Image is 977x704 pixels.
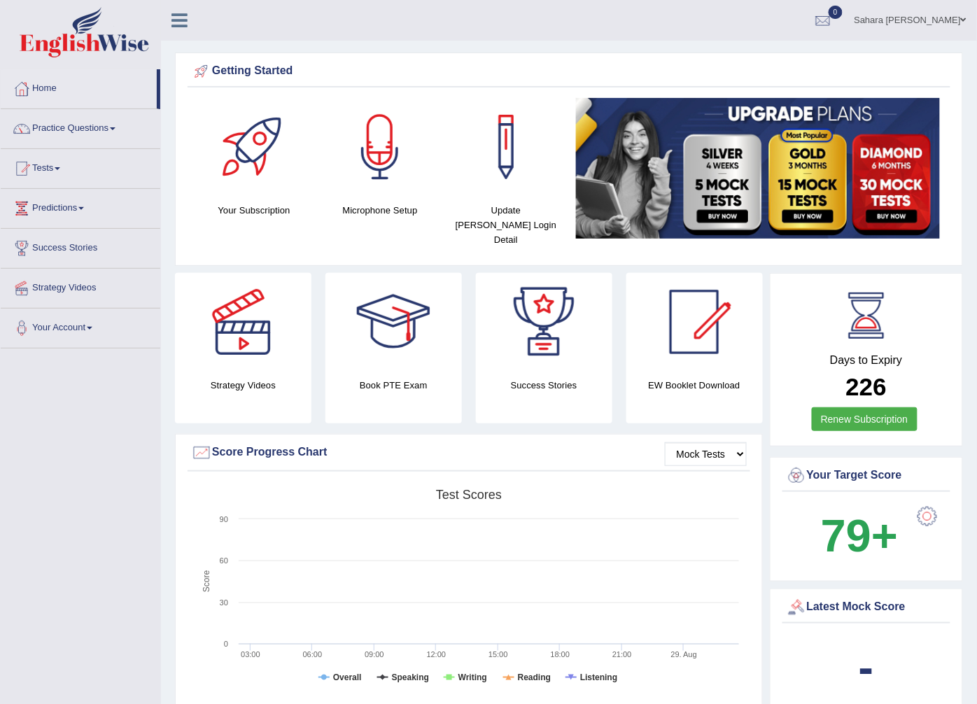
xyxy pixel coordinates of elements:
[303,650,323,659] text: 06:00
[859,642,874,693] b: -
[392,673,429,682] tspan: Speaking
[450,203,562,247] h4: Update [PERSON_NAME] Login Detail
[333,673,362,682] tspan: Overall
[1,229,160,264] a: Success Stories
[1,189,160,224] a: Predictions
[436,488,502,502] tspan: Test scores
[488,650,508,659] text: 15:00
[846,373,887,400] b: 226
[175,378,311,393] h4: Strategy Videos
[220,598,228,607] text: 30
[191,442,747,463] div: Score Progress Chart
[1,269,160,304] a: Strategy Videos
[224,640,228,648] text: 0
[786,465,948,486] div: Your Target Score
[576,98,940,239] img: small5.jpg
[786,597,948,618] div: Latest Mock Score
[671,650,697,659] tspan: 29. Aug
[191,61,947,82] div: Getting Started
[786,354,948,367] h4: Days to Expiry
[458,673,487,682] tspan: Writing
[626,378,763,393] h4: EW Booklet Download
[518,673,551,682] tspan: Reading
[551,650,570,659] text: 18:00
[1,109,160,144] a: Practice Questions
[220,556,228,565] text: 60
[202,570,211,593] tspan: Score
[324,203,436,218] h4: Microphone Setup
[829,6,843,19] span: 0
[476,378,612,393] h4: Success Stories
[1,149,160,184] a: Tests
[812,407,918,431] a: Renew Subscription
[580,673,617,682] tspan: Listening
[241,650,260,659] text: 03:00
[325,378,462,393] h4: Book PTE Exam
[427,650,447,659] text: 12:00
[198,203,310,218] h4: Your Subscription
[821,510,898,561] b: 79+
[220,515,228,523] text: 90
[1,309,160,344] a: Your Account
[1,69,157,104] a: Home
[612,650,632,659] text: 21:00
[365,650,384,659] text: 09:00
